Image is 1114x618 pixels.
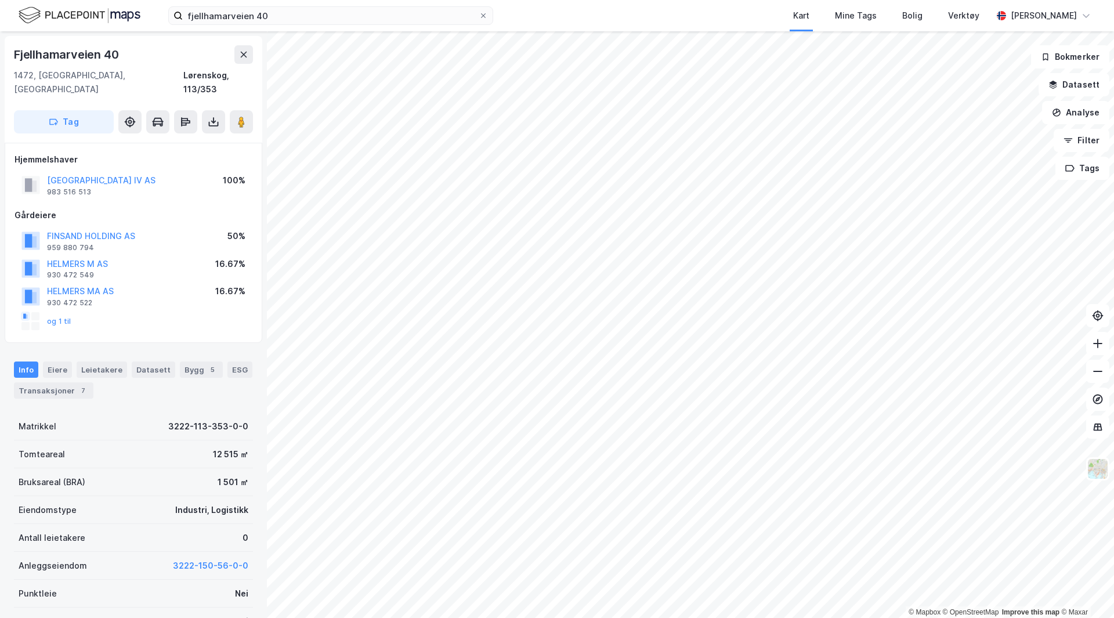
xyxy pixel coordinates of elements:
[19,559,87,573] div: Anleggseiendom
[14,45,121,64] div: Fjellhamarveien 40
[14,68,183,96] div: 1472, [GEOGRAPHIC_DATA], [GEOGRAPHIC_DATA]
[173,559,248,573] button: 3222-150-56-0-0
[47,270,94,280] div: 930 472 549
[19,475,85,489] div: Bruksareal (BRA)
[1042,101,1109,124] button: Analyse
[1054,129,1109,152] button: Filter
[19,503,77,517] div: Eiendomstype
[1031,45,1109,68] button: Bokmerker
[77,385,89,396] div: 7
[183,7,479,24] input: Søk på adresse, matrikkel, gårdeiere, leietakere eller personer
[902,9,923,23] div: Bolig
[213,447,248,461] div: 12 515 ㎡
[1056,562,1114,618] iframe: Chat Widget
[168,420,248,433] div: 3222-113-353-0-0
[77,362,127,378] div: Leietakere
[19,587,57,601] div: Punktleie
[132,362,175,378] div: Datasett
[15,208,252,222] div: Gårdeiere
[207,364,218,375] div: 5
[47,187,91,197] div: 983 516 513
[14,362,38,378] div: Info
[14,382,93,399] div: Transaksjoner
[19,447,65,461] div: Tomteareal
[215,284,245,298] div: 16.67%
[1055,157,1109,180] button: Tags
[227,229,245,243] div: 50%
[1056,562,1114,618] div: Kontrollprogram for chat
[19,531,85,545] div: Antall leietakere
[943,608,999,616] a: OpenStreetMap
[909,608,941,616] a: Mapbox
[948,9,979,23] div: Verktøy
[1002,608,1059,616] a: Improve this map
[243,531,248,545] div: 0
[19,420,56,433] div: Matrikkel
[175,503,248,517] div: Industri, Logistikk
[235,587,248,601] div: Nei
[218,475,248,489] div: 1 501 ㎡
[15,153,252,167] div: Hjemmelshaver
[1039,73,1109,96] button: Datasett
[227,362,252,378] div: ESG
[215,257,245,271] div: 16.67%
[14,110,114,133] button: Tag
[183,68,253,96] div: Lørenskog, 113/353
[19,5,140,26] img: logo.f888ab2527a4732fd821a326f86c7f29.svg
[47,243,94,252] div: 959 880 794
[1087,458,1109,480] img: Z
[793,9,809,23] div: Kart
[1011,9,1077,23] div: [PERSON_NAME]
[223,174,245,187] div: 100%
[180,362,223,378] div: Bygg
[47,298,92,308] div: 930 472 522
[43,362,72,378] div: Eiere
[835,9,877,23] div: Mine Tags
